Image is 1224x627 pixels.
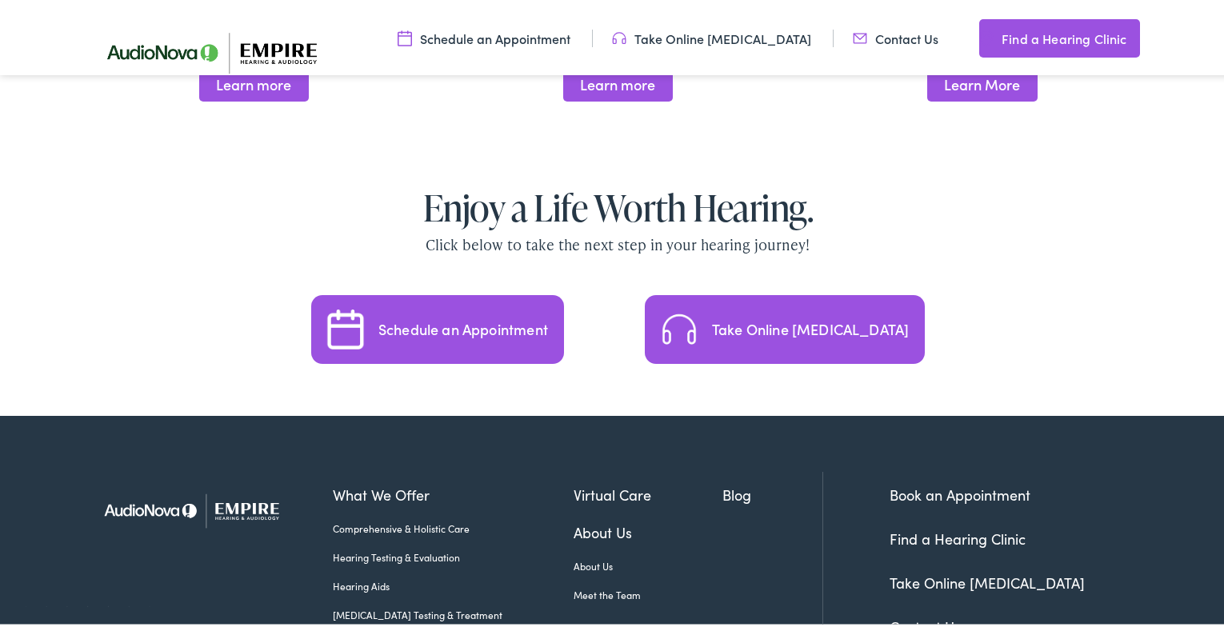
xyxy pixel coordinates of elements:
[563,64,673,98] span: Learn more
[90,469,310,546] img: Empire Hearing & Audiology
[574,481,722,502] a: Virtual Care
[574,585,722,599] a: Meet the Team
[979,26,994,45] img: utility icon
[199,64,309,98] span: Learn more
[378,319,548,333] div: Schedule an Appointment
[574,518,722,540] a: About Us
[890,569,1086,589] a: Take Online [MEDICAL_DATA]
[853,26,938,44] a: Contact Us
[712,319,910,333] div: Take Online [MEDICAL_DATA]
[890,525,1026,545] a: Find a Hearing Clinic
[645,292,925,361] a: Take an Online Hearing Test Take Online [MEDICAL_DATA]
[326,306,366,346] img: Schedule an Appointment
[612,26,811,44] a: Take Online [MEDICAL_DATA]
[398,26,570,44] a: Schedule an Appointment
[334,576,574,590] a: Hearing Aids
[311,292,564,361] a: Schedule an Appointment Schedule an Appointment
[334,605,574,619] a: [MEDICAL_DATA] Testing & Treatment
[853,26,867,44] img: utility icon
[659,306,699,346] img: Take an Online Hearing Test
[398,26,412,44] img: utility icon
[979,16,1139,54] a: Find a Hearing Clinic
[722,481,822,502] a: Blog
[574,556,722,570] a: About Us
[612,26,626,44] img: utility icon
[334,481,574,502] a: What We Offer
[334,547,574,561] a: Hearing Testing & Evaluation
[334,518,574,533] a: Comprehensive & Holistic Care
[890,481,1031,501] a: Book an Appointment
[927,64,1038,98] span: Learn More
